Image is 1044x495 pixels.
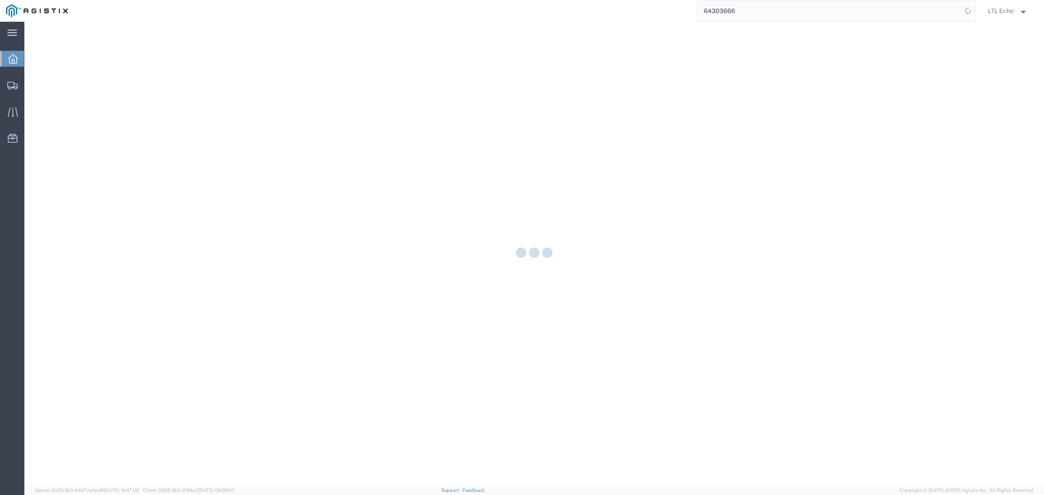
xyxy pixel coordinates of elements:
[697,0,962,21] input: Search for shipment number, reference number
[35,488,139,493] span: Server: 2025.19.0-d447cefac8f
[104,488,139,493] span: [DATE] 10:47:06
[198,488,234,493] span: [DATE] 09:39:01
[441,488,463,493] a: Support
[987,6,1032,16] button: LTL Echo
[6,4,68,17] img: logo
[988,6,1014,16] span: LTL Echo
[462,488,485,493] a: Feedback
[900,487,1034,494] span: Copyright © [DATE]-[DATE] Agistix Inc., All Rights Reserved
[143,488,234,493] span: Client: 2025.19.0-129fbcf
